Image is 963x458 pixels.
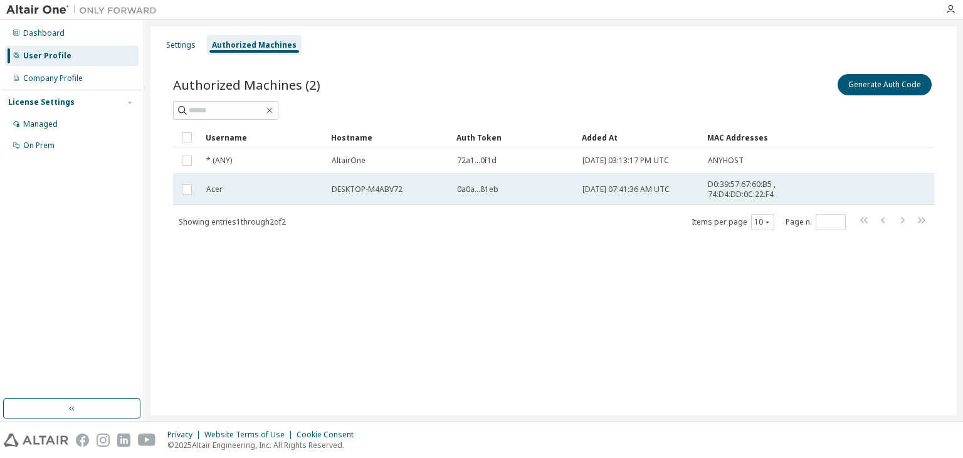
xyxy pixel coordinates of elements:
[457,156,497,166] span: 72a1...0f1d
[708,156,744,166] span: ANYHOST
[786,214,846,230] span: Page n.
[76,434,89,447] img: facebook.svg
[332,184,403,194] span: DESKTOP-M4ABV72
[167,440,361,450] p: © 2025 Altair Engineering, Inc. All Rights Reserved.
[173,76,320,93] span: Authorized Machines (2)
[212,40,297,50] div: Authorized Machines
[707,127,802,147] div: MAC Addresses
[582,184,670,194] span: [DATE] 07:41:36 AM UTC
[206,184,223,194] span: Acer
[179,216,286,227] span: Showing entries 1 through 2 of 2
[23,119,58,129] div: Managed
[754,217,771,227] button: 10
[23,28,65,38] div: Dashboard
[332,156,366,166] span: AltairOne
[6,4,163,16] img: Altair One
[8,97,75,107] div: License Settings
[138,434,156,447] img: youtube.svg
[23,51,71,61] div: User Profile
[23,141,55,151] div: On Prem
[206,127,321,147] div: Username
[708,179,802,200] span: D0:39:57:67:60:B5 , 74:D4:DD:0C:22:F4
[97,434,110,447] img: instagram.svg
[4,434,68,447] img: altair_logo.svg
[456,127,572,147] div: Auth Token
[117,434,130,447] img: linkedin.svg
[166,40,196,50] div: Settings
[457,184,498,194] span: 0a0a...81eb
[23,73,83,83] div: Company Profile
[297,430,361,440] div: Cookie Consent
[582,127,697,147] div: Added At
[838,74,932,95] button: Generate Auth Code
[331,127,446,147] div: Hostname
[692,214,774,230] span: Items per page
[206,156,232,166] span: * (ANY)
[204,430,297,440] div: Website Terms of Use
[167,430,204,440] div: Privacy
[582,156,669,166] span: [DATE] 03:13:17 PM UTC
